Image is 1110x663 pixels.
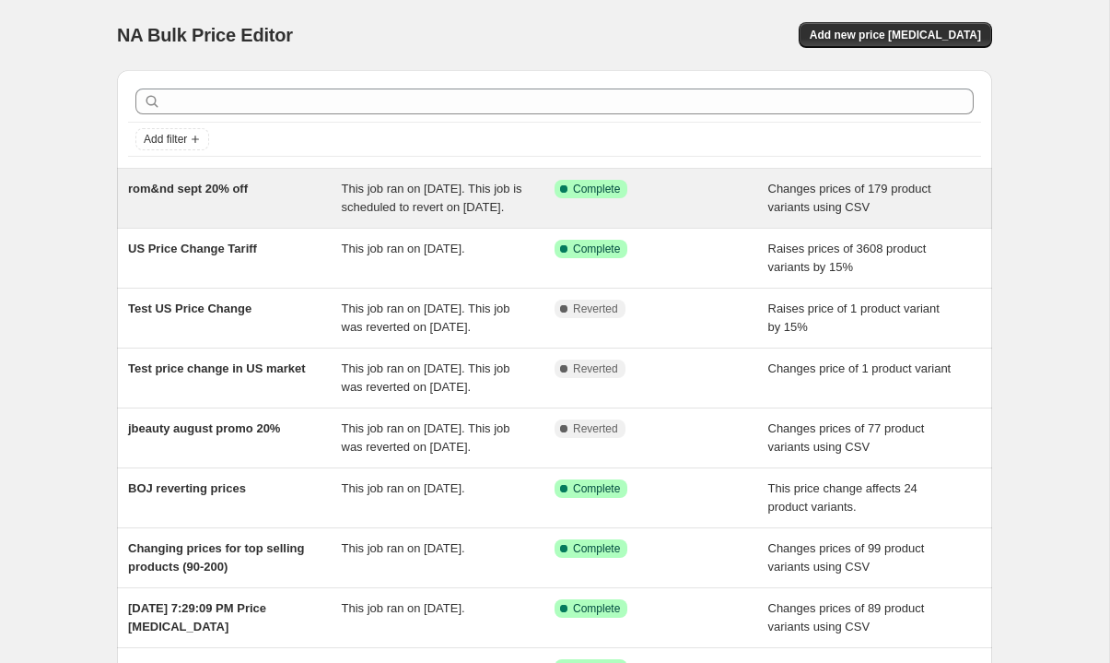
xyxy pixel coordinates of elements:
[768,182,931,214] span: Changes prices of 179 product variants using CSV
[768,302,940,334] span: Raises price of 1 product variant by 15%
[128,361,306,375] span: Test price change in US market
[135,128,209,150] button: Add filter
[573,601,620,616] span: Complete
[128,242,257,255] span: US Price Change Tariff
[573,421,618,436] span: Reverted
[768,541,925,574] span: Changes prices of 99 product variants using CSV
[128,421,280,435] span: jbeauty august promo 20%
[799,22,992,48] button: Add new price [MEDICAL_DATA]
[342,601,465,615] span: This job ran on [DATE].
[128,601,266,633] span: [DATE] 7:29:09 PM Price [MEDICAL_DATA]
[342,242,465,255] span: This job ran on [DATE].
[768,421,925,454] span: Changes prices of 77 product variants using CSV
[573,182,620,196] span: Complete
[342,302,510,334] span: This job ran on [DATE]. This job was reverted on [DATE].
[573,242,620,256] span: Complete
[768,361,952,375] span: Changes price of 1 product variant
[128,541,304,574] span: Changing prices for top selling products (90-200)
[573,481,620,496] span: Complete
[342,421,510,454] span: This job ran on [DATE]. This job was reverted on [DATE].
[342,481,465,495] span: This job ran on [DATE].
[144,132,187,147] span: Add filter
[342,541,465,555] span: This job ran on [DATE].
[573,302,618,316] span: Reverted
[128,182,248,195] span: rom&nd sept 20% off
[342,182,522,214] span: This job ran on [DATE]. This job is scheduled to revert on [DATE].
[128,302,251,315] span: Test US Price Change
[768,242,927,274] span: Raises prices of 3608 product variants by 15%
[768,481,917,514] span: This price change affects 24 product variants.
[573,361,618,376] span: Reverted
[810,28,981,42] span: Add new price [MEDICAL_DATA]
[768,601,925,633] span: Changes prices of 89 product variants using CSV
[342,361,510,394] span: This job ran on [DATE]. This job was reverted on [DATE].
[128,481,246,495] span: BOJ reverting prices
[117,25,293,45] span: NA Bulk Price Editor
[573,541,620,556] span: Complete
